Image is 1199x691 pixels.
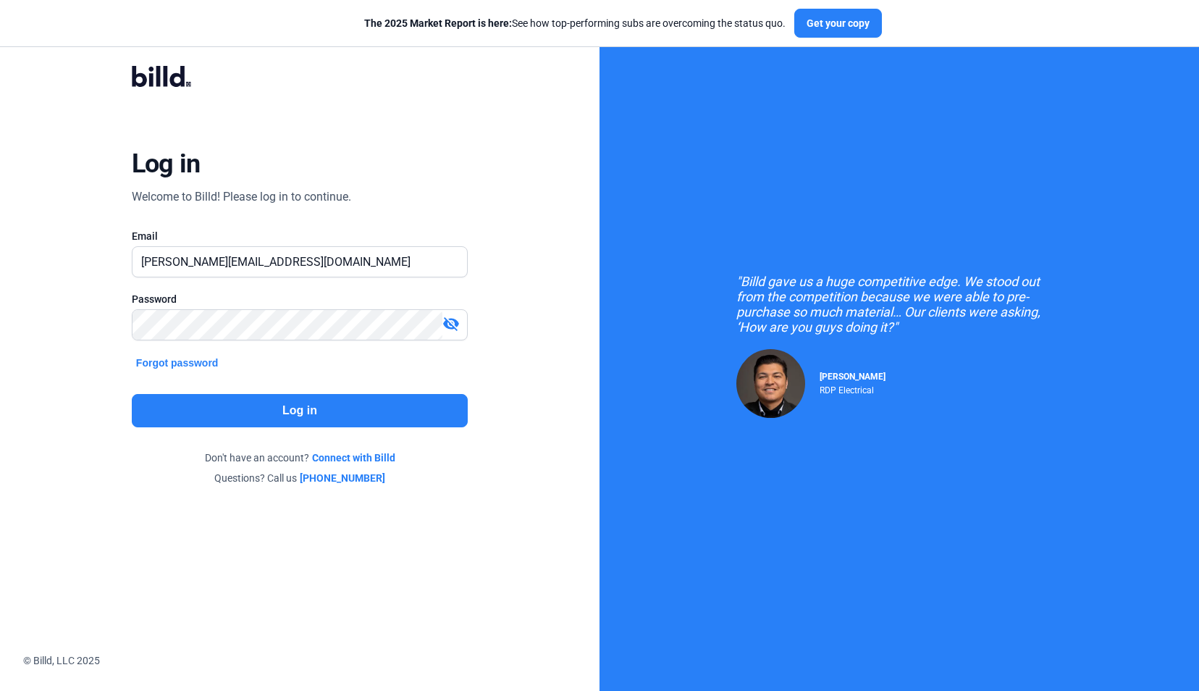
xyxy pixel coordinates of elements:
div: "Billd gave us a huge competitive edge. We stood out from the competition because we were able to... [736,274,1062,335]
div: Password [132,292,468,306]
div: Questions? Call us [132,471,468,485]
span: The 2025 Market Report is here: [364,17,512,29]
button: Forgot password [132,355,223,371]
div: See how top-performing subs are overcoming the status quo. [364,16,786,30]
div: Welcome to Billd! Please log in to continue. [132,188,351,206]
button: Get your copy [794,9,882,38]
a: Connect with Billd [312,451,395,465]
div: Log in [132,148,201,180]
a: [PHONE_NUMBER] [300,471,385,485]
button: Log in [132,394,468,427]
div: Email [132,229,468,243]
mat-icon: visibility_off [442,315,460,332]
img: Raul Pacheco [736,349,805,418]
span: [PERSON_NAME] [820,372,885,382]
div: RDP Electrical [820,382,885,395]
div: Don't have an account? [132,451,468,465]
